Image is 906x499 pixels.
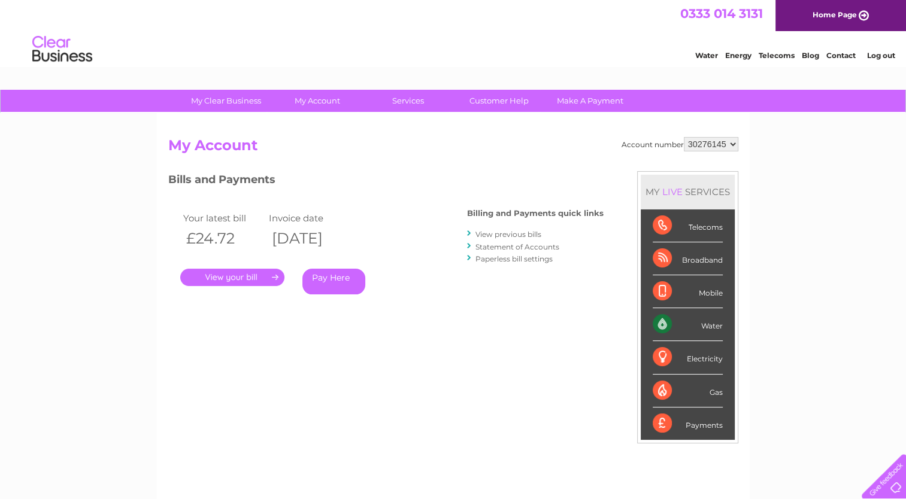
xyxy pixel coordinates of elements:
h4: Billing and Payments quick links [467,209,604,218]
a: Contact [826,51,856,60]
a: Water [695,51,718,60]
img: logo.png [32,31,93,68]
a: . [180,269,284,286]
a: Blog [802,51,819,60]
a: My Clear Business [177,90,275,112]
td: Your latest bill [180,210,266,226]
div: Gas [653,375,723,407]
div: Mobile [653,275,723,308]
h2: My Account [168,137,738,160]
div: Payments [653,407,723,440]
div: Water [653,308,723,341]
a: Log out [866,51,895,60]
div: MY SERVICES [641,175,735,209]
a: 0333 014 3131 [680,6,763,21]
a: My Account [268,90,366,112]
a: Paperless bill settings [475,254,553,263]
a: Customer Help [450,90,549,112]
a: Services [359,90,457,112]
div: Telecoms [653,209,723,242]
div: Account number [622,137,738,151]
div: Broadband [653,242,723,275]
a: Telecoms [759,51,795,60]
a: View previous bills [475,230,541,239]
th: £24.72 [180,226,266,251]
a: Make A Payment [541,90,640,112]
th: [DATE] [266,226,352,251]
a: Energy [725,51,752,60]
div: Electricity [653,341,723,374]
div: Clear Business is a trading name of Verastar Limited (registered in [GEOGRAPHIC_DATA] No. 3667643... [171,7,737,58]
a: Statement of Accounts [475,242,559,251]
div: LIVE [660,186,685,197]
a: Pay Here [302,269,365,294]
h3: Bills and Payments [168,171,604,192]
td: Invoice date [266,210,352,226]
